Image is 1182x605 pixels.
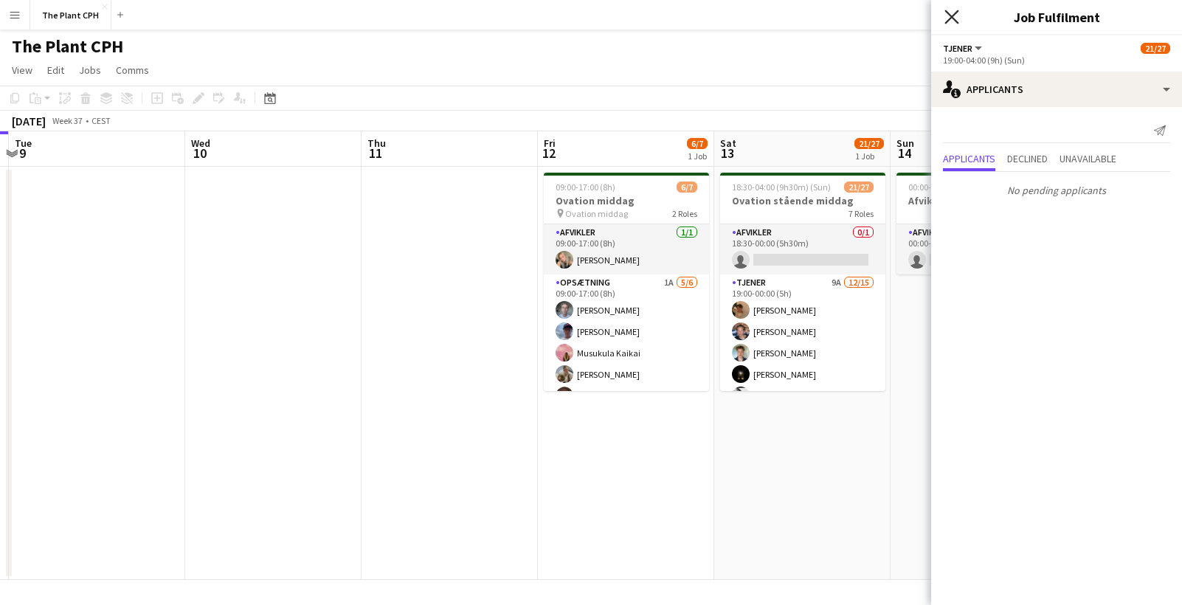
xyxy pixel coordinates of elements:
[79,63,101,77] span: Jobs
[12,114,46,128] div: [DATE]
[565,208,628,219] span: Ovation middag
[544,173,709,391] app-job-card: 09:00-17:00 (8h)6/7Ovation middag Ovation middag2 RolesAfvikler1/109:00-17:00 (8h)[PERSON_NAME]Op...
[854,138,884,149] span: 21/27
[49,115,86,126] span: Week 37
[12,35,123,58] h1: The Plant CPH
[544,194,709,207] h3: Ovation middag
[931,72,1182,107] div: Applicants
[556,181,615,193] span: 09:00-17:00 (8h)
[544,136,556,150] span: Fri
[943,43,984,54] button: Tjener
[1060,153,1116,164] span: Unavailable
[677,181,697,193] span: 6/7
[41,60,70,80] a: Edit
[931,178,1182,203] p: No pending applicants
[896,136,914,150] span: Sun
[855,151,883,162] div: 1 Job
[894,145,914,162] span: 14
[908,181,968,193] span: 00:00-04:00 (4h)
[1141,43,1170,54] span: 21/27
[688,151,707,162] div: 1 Job
[896,224,1062,274] app-card-role: Afvikler0/100:00-04:00 (4h)
[687,138,708,149] span: 6/7
[542,145,556,162] span: 12
[896,173,1062,274] app-job-card: 00:00-04:00 (4h)0/1Afvikler efter midnat1 RoleAfvikler0/100:00-04:00 (4h)
[91,115,111,126] div: CEST
[943,43,972,54] span: Tjener
[365,145,386,162] span: 11
[720,224,885,274] app-card-role: Afvikler0/118:30-00:00 (5h30m)
[189,145,210,162] span: 10
[544,274,709,432] app-card-role: Opsætning1A5/609:00-17:00 (8h)[PERSON_NAME][PERSON_NAME]Musukula Kaikai[PERSON_NAME][PERSON_NAME]
[544,224,709,274] app-card-role: Afvikler1/109:00-17:00 (8h)[PERSON_NAME]
[943,55,1170,66] div: 19:00-04:00 (9h) (Sun)
[1007,153,1048,164] span: Declined
[13,145,32,162] span: 9
[15,136,32,150] span: Tue
[720,194,885,207] h3: Ovation stående middag
[12,63,32,77] span: View
[896,194,1062,207] h3: Afvikler efter midnat
[720,136,736,150] span: Sat
[931,7,1182,27] h3: Job Fulfilment
[849,208,874,219] span: 7 Roles
[110,60,155,80] a: Comms
[116,63,149,77] span: Comms
[844,181,874,193] span: 21/27
[718,145,736,162] span: 13
[672,208,697,219] span: 2 Roles
[73,60,107,80] a: Jobs
[191,136,210,150] span: Wed
[732,181,831,193] span: 18:30-04:00 (9h30m) (Sun)
[943,153,995,164] span: Applicants
[6,60,38,80] a: View
[720,173,885,391] app-job-card: 18:30-04:00 (9h30m) (Sun)21/27Ovation stående middag7 RolesAfvikler0/118:30-00:00 (5h30m) Tjener9...
[30,1,111,30] button: The Plant CPH
[367,136,386,150] span: Thu
[47,63,64,77] span: Edit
